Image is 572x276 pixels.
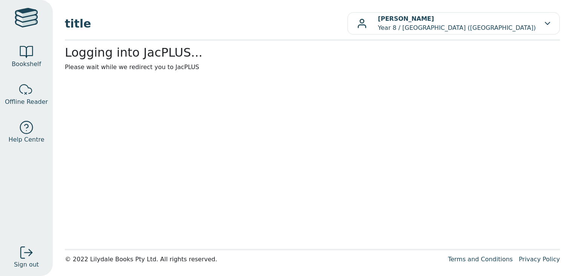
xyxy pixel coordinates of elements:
a: Terms and Conditions [448,256,513,263]
div: © 2022 Lilydale Books Pty Ltd. All rights reserved. [65,255,442,264]
span: title [65,15,347,32]
p: Year 8 / [GEOGRAPHIC_DATA] ([GEOGRAPHIC_DATA]) [378,14,536,32]
span: Sign out [14,260,39,269]
b: [PERSON_NAME] [378,15,434,22]
span: Offline Reader [5,97,48,106]
span: Help Centre [8,135,44,144]
span: Bookshelf [12,60,41,69]
a: Privacy Policy [519,256,560,263]
h2: Logging into JacPLUS... [65,45,560,60]
p: Please wait while we redirect you to JacPLUS [65,63,560,72]
button: [PERSON_NAME]Year 8 / [GEOGRAPHIC_DATA] ([GEOGRAPHIC_DATA]) [347,12,560,35]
